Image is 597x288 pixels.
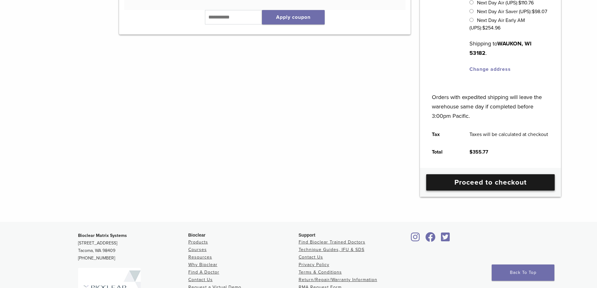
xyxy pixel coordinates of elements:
[299,233,316,238] span: Support
[432,83,549,121] p: Orders with expedited shipping will leave the warehouse same day if completed before 3:00pm Pacific.
[469,66,511,72] a: Change address
[532,8,535,15] span: $
[188,247,207,252] a: Courses
[299,247,364,252] a: Technique Guides, IFU & SDS
[469,17,525,31] label: Next Day Air Early AM (UPS):
[425,143,462,161] th: Total
[425,126,462,143] th: Tax
[188,239,208,245] a: Products
[423,236,438,242] a: Bioclear
[482,25,485,31] span: $
[188,262,217,267] a: Why Bioclear
[78,233,127,238] strong: Bioclear Matrix Systems
[469,149,488,155] bdi: 355.77
[462,126,555,143] td: Taxes will be calculated at checkout
[477,8,547,15] label: Next Day Air Saver (UPS):
[439,236,452,242] a: Bioclear
[299,262,329,267] a: Privacy Policy
[482,25,500,31] bdi: 254.96
[188,270,219,275] a: Find A Doctor
[492,264,554,281] a: Back To Top
[299,239,365,245] a: Find Bioclear Trained Doctors
[299,254,323,260] a: Contact Us
[469,39,549,58] p: Shipping to .
[469,149,473,155] span: $
[409,236,422,242] a: Bioclear
[188,233,206,238] span: Bioclear
[426,174,555,191] a: Proceed to checkout
[78,232,188,262] p: [STREET_ADDRESS] Tacoma, WA 98409 [PHONE_NUMBER]
[532,8,547,15] bdi: 98.07
[299,270,342,275] a: Terms & Conditions
[469,40,532,56] strong: WAUKON, WI 53182
[299,277,377,282] a: Return/Repair/Warranty Information
[262,10,325,24] button: Apply coupon
[188,277,213,282] a: Contact Us
[188,254,212,260] a: Resources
